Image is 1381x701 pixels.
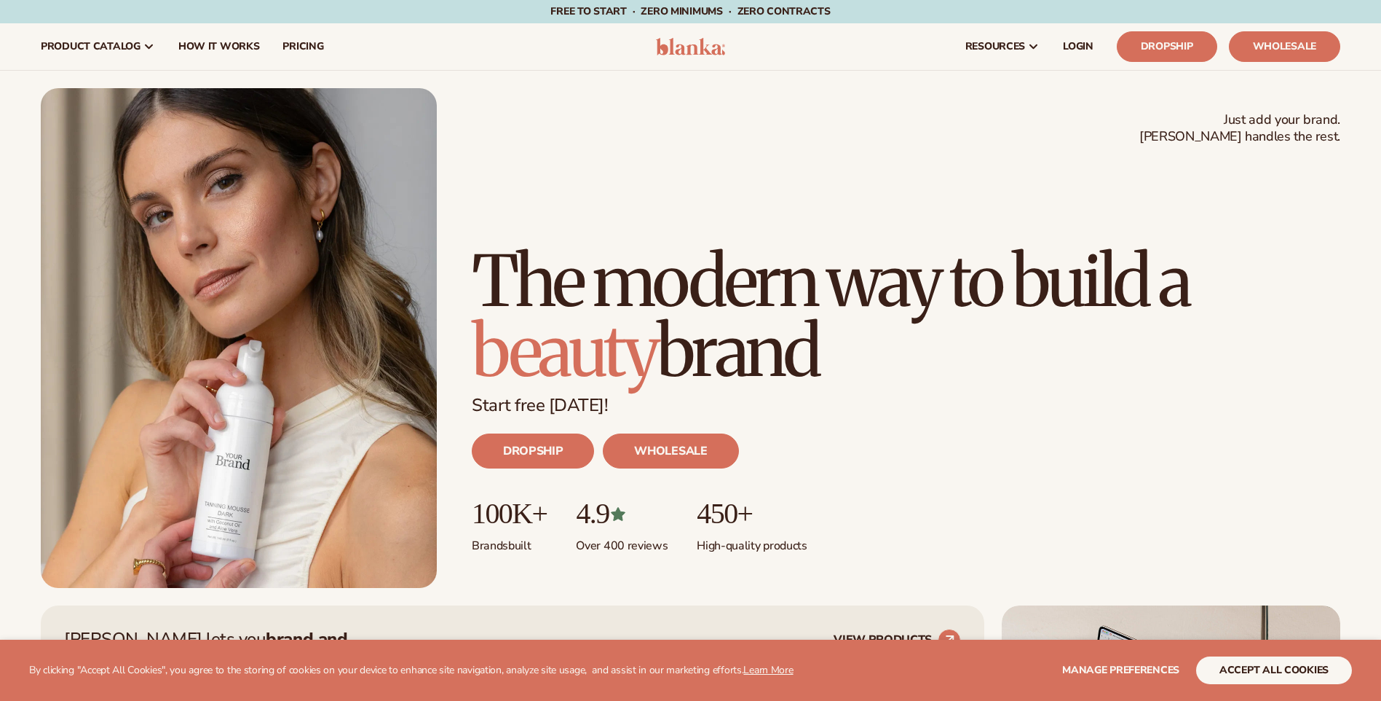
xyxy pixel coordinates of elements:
[954,23,1051,70] a: resources
[1051,23,1105,70] a: LOGIN
[550,4,830,18] span: Free to start · ZERO minimums · ZERO contracts
[472,434,594,469] a: DROPSHIP
[271,23,335,70] a: pricing
[29,665,794,677] p: By clicking "Accept All Cookies", you agree to the storing of cookies on your device to enhance s...
[576,498,668,530] p: 4.9
[41,88,437,588] img: Blanka hero private label beauty Female holding tanning mousse
[1139,111,1340,146] span: Just add your brand. [PERSON_NAME] handles the rest.
[1062,657,1179,684] button: Manage preferences
[603,434,738,469] a: WHOLESALE
[41,41,141,52] span: product catalog
[1063,41,1093,52] span: LOGIN
[472,308,657,395] span: beauty
[29,23,167,70] a: product catalog
[472,395,1340,416] p: Start free [DATE]!
[1117,31,1217,62] a: Dropship
[1196,657,1352,684] button: accept all cookies
[472,246,1340,386] h1: The modern way to build a brand
[167,23,272,70] a: How It Works
[282,41,323,52] span: pricing
[576,530,668,554] p: Over 400 reviews
[697,498,807,530] p: 450+
[1229,31,1340,62] a: Wholesale
[965,41,1025,52] span: resources
[656,38,725,55] img: logo
[697,530,807,554] p: High-quality products
[472,530,547,554] p: Brands built
[834,629,961,652] a: VIEW PRODUCTS
[178,41,260,52] span: How It Works
[743,663,793,677] a: Learn More
[1062,663,1179,677] span: Manage preferences
[472,498,547,530] p: 100K+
